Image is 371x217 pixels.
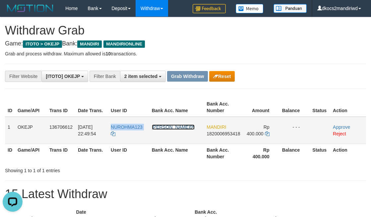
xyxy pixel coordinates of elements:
span: MANDIRI [77,40,102,48]
span: 136706612 [49,124,73,130]
button: 2 item selected [120,71,166,82]
span: NUROHMA123 [111,124,143,130]
h1: 15 Latest Withdraw [5,187,366,201]
th: ID [5,144,15,163]
th: Rp 400.000 [243,144,279,163]
button: Reset [209,71,235,82]
th: Game/API [15,98,47,117]
th: User ID [108,144,149,163]
th: Trans ID [47,144,75,163]
th: ID [5,98,15,117]
div: Filter Website [5,71,41,82]
button: [ITOTO] OKEJP [41,71,88,82]
th: Status [310,98,330,117]
span: Rp 400.000 [247,124,270,136]
p: Grab and process withdraw. Maximum allowed is transactions. [5,50,366,57]
th: Trans ID [47,98,75,117]
a: [PERSON_NAME] [152,124,195,130]
th: Bank Acc. Name [149,144,204,163]
img: Feedback.jpg [193,4,226,13]
a: Reject [333,131,346,136]
td: 1 [5,117,15,144]
th: Balance [279,98,310,117]
th: Action [330,144,366,163]
th: Amount [243,98,279,117]
a: NUROHMA123 [111,124,143,136]
img: MOTION_logo.png [5,3,55,13]
img: Button%20Memo.svg [236,4,264,13]
span: Copy 1820006953418 to clipboard [207,131,240,136]
button: Grab Withdraw [167,71,208,82]
span: MANDIRI [207,124,226,130]
a: Copy 400000 to clipboard [265,131,270,136]
img: panduan.png [274,4,307,13]
th: Game/API [15,144,47,163]
th: Bank Acc. Number [204,98,243,117]
span: 2 item selected [124,74,157,79]
th: Bank Acc. Name [149,98,204,117]
div: Showing 1 to 1 of 1 entries [5,165,150,174]
th: Balance [279,144,310,163]
a: Approve [333,124,350,130]
th: Status [310,144,330,163]
strong: 10 [105,51,111,56]
div: Filter Bank [90,71,120,82]
h4: Game: Bank: [5,40,366,47]
th: Date Trans. [75,144,108,163]
button: Open LiveChat chat widget [3,3,23,23]
h1: Withdraw Grab [5,24,366,37]
span: ITOTO > OKEJP [23,40,62,48]
th: Date Trans. [75,98,108,117]
span: MANDIRIONLINE [103,40,145,48]
td: - - - [279,117,310,144]
td: OKEJP [15,117,47,144]
span: [ITOTO] OKEJP [46,74,80,79]
th: Action [330,98,366,117]
th: User ID [108,98,149,117]
th: Bank Acc. Number [204,144,243,163]
span: [DATE] 22:49:54 [78,124,96,136]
